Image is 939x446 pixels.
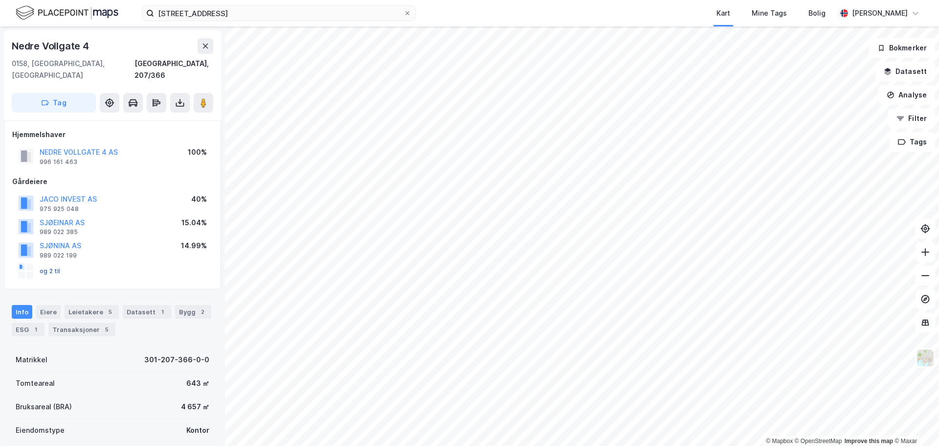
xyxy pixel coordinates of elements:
[890,399,939,446] div: Kontrollprogram for chat
[890,132,935,152] button: Tags
[916,349,935,367] img: Z
[869,38,935,58] button: Bokmerker
[16,4,118,22] img: logo.f888ab2527a4732fd821a326f86c7f29.svg
[16,377,55,389] div: Tomteareal
[188,146,207,158] div: 100%
[181,217,207,229] div: 15.04%
[31,325,41,334] div: 1
[36,305,61,319] div: Eiere
[198,307,207,317] div: 2
[40,205,79,213] div: 975 925 048
[175,305,211,319] div: Bygg
[716,7,730,19] div: Kart
[102,325,112,334] div: 5
[795,438,842,445] a: OpenStreetMap
[12,305,32,319] div: Info
[191,193,207,205] div: 40%
[12,176,213,188] div: Gårdeiere
[16,401,72,413] div: Bruksareal (BRA)
[123,305,171,319] div: Datasett
[845,438,893,445] a: Improve this map
[12,129,213,141] div: Hjemmelshaver
[181,240,207,252] div: 14.99%
[852,7,908,19] div: [PERSON_NAME]
[154,6,403,21] input: Søk på adresse, matrikkel, gårdeiere, leietakere eller personer
[888,109,935,128] button: Filter
[40,252,77,259] div: 989 022 199
[12,323,45,336] div: ESG
[808,7,826,19] div: Bolig
[186,424,209,436] div: Kontor
[12,58,134,81] div: 0158, [GEOGRAPHIC_DATA], [GEOGRAPHIC_DATA]
[40,158,77,166] div: 996 161 463
[878,85,935,105] button: Analyse
[12,93,96,113] button: Tag
[890,399,939,446] iframe: Chat Widget
[16,354,47,366] div: Matrikkel
[16,424,65,436] div: Eiendomstype
[144,354,209,366] div: 301-207-366-0-0
[752,7,787,19] div: Mine Tags
[766,438,793,445] a: Mapbox
[48,323,115,336] div: Transaksjoner
[875,62,935,81] button: Datasett
[134,58,213,81] div: [GEOGRAPHIC_DATA], 207/366
[65,305,119,319] div: Leietakere
[181,401,209,413] div: 4 657 ㎡
[12,38,91,54] div: Nedre Vollgate 4
[157,307,167,317] div: 1
[40,228,78,236] div: 989 022 385
[186,377,209,389] div: 643 ㎡
[105,307,115,317] div: 5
